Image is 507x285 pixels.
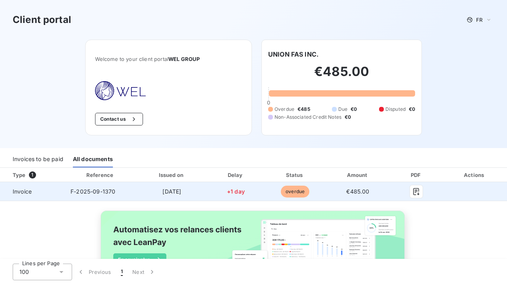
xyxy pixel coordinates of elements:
div: All documents [73,151,113,167]
span: 100 [19,268,29,276]
div: Actions [444,171,505,179]
span: Disputed [385,106,406,113]
span: €0 [409,106,415,113]
span: Overdue [274,106,294,113]
div: Issued on [139,171,205,179]
span: €485.00 [346,188,369,195]
div: Reference [86,172,113,178]
span: +1 day [227,188,245,195]
span: Due [338,106,347,113]
span: €0 [351,106,357,113]
span: F-2025-09-1370 [71,188,115,195]
button: Previous [72,264,116,280]
span: Welcome to your client portal [95,56,242,62]
span: €0 [345,114,351,121]
h3: Client portal [13,13,71,27]
span: 1 [121,268,123,276]
div: Status [267,171,324,179]
div: Delay [208,171,263,179]
div: PDF [392,171,441,179]
h2: €485.00 [268,64,415,87]
button: 1 [116,264,128,280]
button: Contact us [95,113,143,125]
span: FR [476,17,482,23]
div: Type [8,171,63,179]
span: WEL GROUP [168,56,200,62]
span: 1 [29,171,36,179]
span: [DATE] [162,188,181,195]
span: Invoice [6,188,58,196]
div: Invoices to be paid [13,151,63,167]
h6: UNION FAS INC. [268,49,318,59]
span: overdue [281,186,309,198]
img: Company logo [95,81,146,100]
span: €485 [297,106,310,113]
span: 0 [267,99,270,106]
span: Non-Associated Credit Notes [274,114,341,121]
div: Amount [327,171,389,179]
button: Next [128,264,161,280]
